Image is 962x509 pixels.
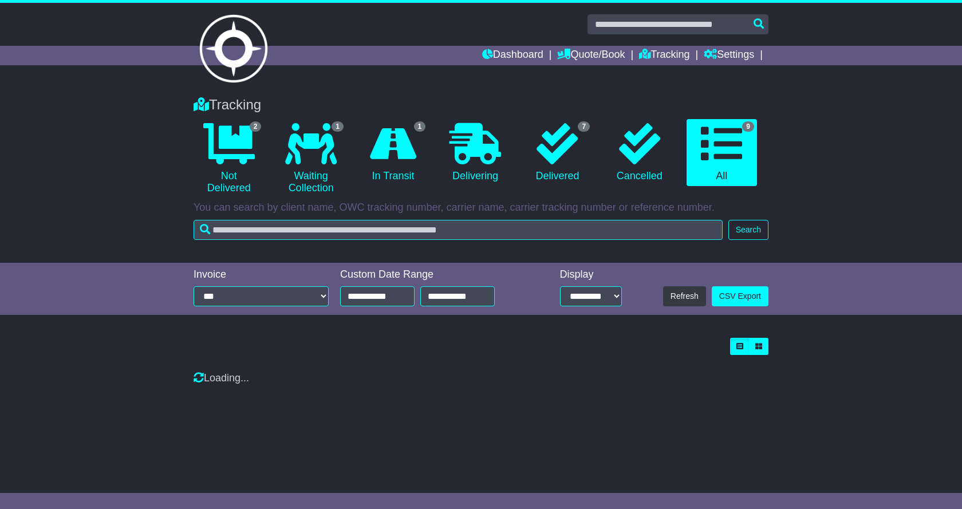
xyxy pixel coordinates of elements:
a: 9 All [687,119,757,187]
a: 1 In Transit [358,119,428,187]
a: Tracking [639,46,689,65]
div: Custom Date Range [340,269,524,281]
a: 1 Waiting Collection [275,119,346,199]
div: Display [560,269,622,281]
a: Settings [704,46,754,65]
span: 7 [578,121,590,132]
span: 1 [414,121,426,132]
span: 9 [742,121,754,132]
div: Loading... [194,372,768,385]
span: 1 [332,121,344,132]
div: Invoice [194,269,329,281]
a: Delivering [440,119,510,187]
button: Refresh [663,286,706,306]
a: 7 Delivered [522,119,593,187]
a: Quote/Book [557,46,625,65]
a: CSV Export [712,286,768,306]
a: Cancelled [604,119,675,187]
div: Tracking [188,97,774,113]
button: Search [728,220,768,240]
span: 2 [250,121,262,132]
a: Dashboard [482,46,543,65]
p: You can search by client name, OWC tracking number, carrier name, carrier tracking number or refe... [194,202,768,214]
a: 2 Not Delivered [194,119,264,199]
